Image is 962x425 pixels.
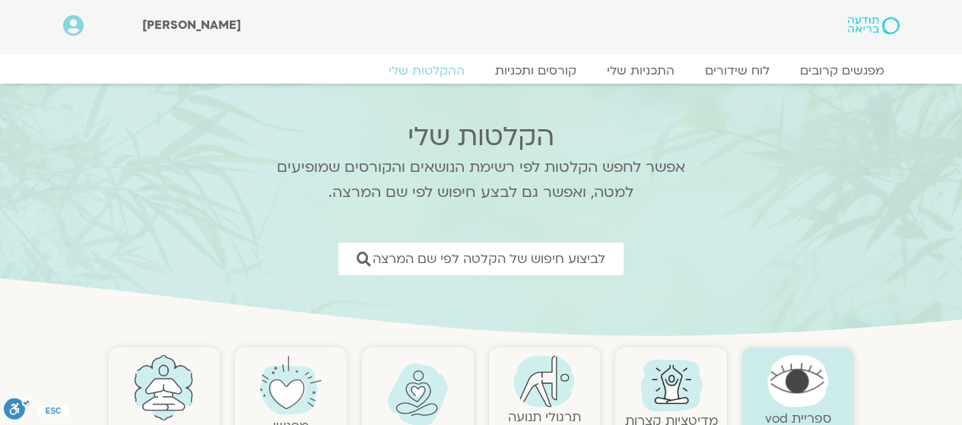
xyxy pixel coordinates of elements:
[592,63,690,78] a: התכניות שלי
[338,243,624,275] a: לביצוע חיפוש של הקלטה לפי שם המרצה
[373,252,605,266] span: לביצוע חיפוש של הקלטה לפי שם המרצה
[257,155,706,205] p: אפשר לחפש הקלטות לפי רשימת הנושאים והקורסים שמופיעים למטה, ואפשר גם לבצע חיפוש לפי שם המרצה.
[373,63,480,78] a: ההקלטות שלי
[690,63,785,78] a: לוח שידורים
[480,63,592,78] a: קורסים ותכניות
[63,63,900,78] nav: Menu
[257,122,706,152] h2: הקלטות שלי
[142,17,241,33] span: [PERSON_NAME]
[785,63,900,78] a: מפגשים קרובים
